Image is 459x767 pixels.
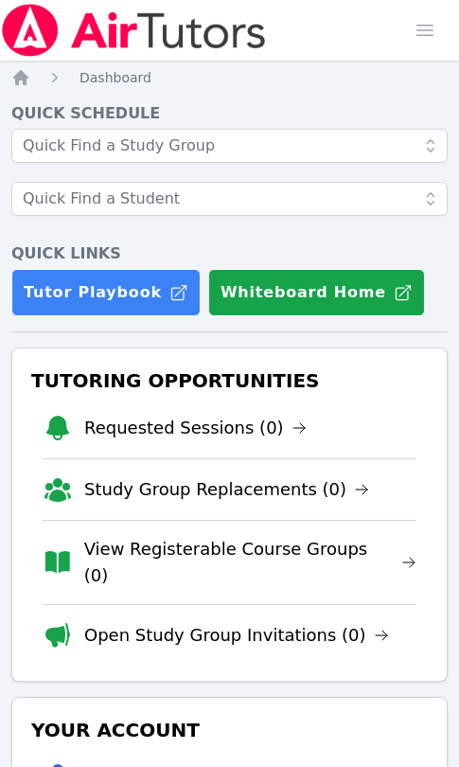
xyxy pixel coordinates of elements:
a: Dashboard [79,68,151,87]
h4: Quick Links [11,242,448,265]
button: Whiteboard Home [208,269,425,316]
h3: Tutoring Opportunities [27,364,432,398]
h3: Your Account [27,713,432,747]
a: Tutor Playbook [11,269,201,316]
a: Open Study Group Invitations (0) [84,622,389,649]
a: Study Group Replacements (0) [84,476,369,503]
a: View Registerable Course Groups (0) [84,536,416,589]
h4: Quick Schedule [11,102,448,125]
input: Quick Find a Study Group [11,129,448,163]
span: Dashboard [79,70,151,85]
a: Requested Sessions (0) [84,415,307,441]
input: Quick Find a Student [11,182,448,216]
nav: Breadcrumb [11,68,448,87]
